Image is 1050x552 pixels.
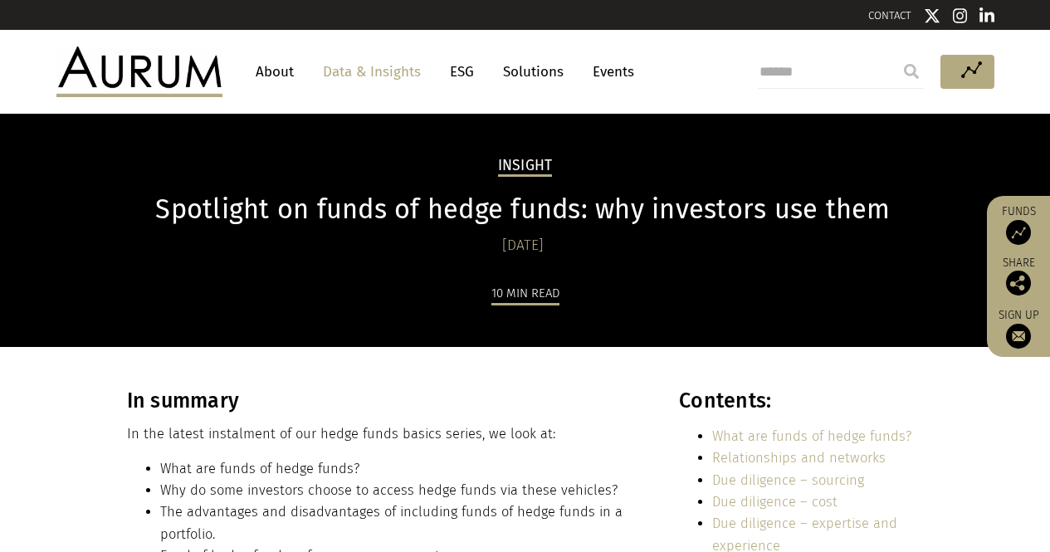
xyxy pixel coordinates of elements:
[1006,271,1031,296] img: Share this post
[160,458,643,480] li: What are funds of hedge funds?
[498,157,553,177] h2: Insight
[127,234,920,257] div: [DATE]
[953,7,968,24] img: Instagram icon
[712,494,838,510] a: Due diligence – cost
[160,480,643,501] li: Why do some investors choose to access hedge funds via these vehicles?
[442,56,482,87] a: ESG
[127,423,643,445] p: In the latest instalment of our hedge funds basics series, we look at:
[127,193,920,226] h1: Spotlight on funds of hedge funds: why investors use them
[712,450,886,466] a: Relationships and networks
[868,9,911,22] a: CONTACT
[584,56,634,87] a: Events
[491,283,559,305] div: 10 min read
[979,7,994,24] img: Linkedin icon
[995,257,1042,296] div: Share
[712,472,864,488] a: Due diligence – sourcing
[160,501,643,545] li: The advantages and disadvantages of including funds of hedge funds in a portfolio.
[495,56,572,87] a: Solutions
[679,388,919,413] h3: Contents:
[924,7,940,24] img: Twitter icon
[247,56,302,87] a: About
[895,55,928,88] input: Submit
[56,46,222,96] img: Aurum
[127,388,643,413] h3: In summary
[1006,220,1031,245] img: Access Funds
[995,204,1042,245] a: Funds
[1006,324,1031,349] img: Sign up to our newsletter
[995,308,1042,349] a: Sign up
[315,56,429,87] a: Data & Insights
[712,428,911,444] a: What are funds of hedge funds?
